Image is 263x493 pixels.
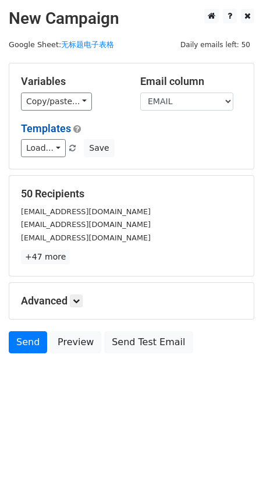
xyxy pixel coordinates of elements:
a: Copy/paste... [21,93,92,111]
h5: 50 Recipients [21,187,242,200]
span: Daily emails left: 50 [176,38,254,51]
small: [EMAIL_ADDRESS][DOMAIN_NAME] [21,220,151,229]
a: 无标题电子表格 [61,40,114,49]
small: [EMAIL_ADDRESS][DOMAIN_NAME] [21,207,151,216]
iframe: Chat Widget [205,437,263,493]
h5: Variables [21,75,123,88]
a: Send [9,331,47,353]
a: Load... [21,139,66,157]
a: Daily emails left: 50 [176,40,254,49]
h5: Email column [140,75,242,88]
small: [EMAIL_ADDRESS][DOMAIN_NAME] [21,233,151,242]
a: +47 more [21,250,70,264]
h2: New Campaign [9,9,254,29]
small: Google Sheet: [9,40,114,49]
a: Templates [21,122,71,134]
h5: Advanced [21,295,242,307]
a: Send Test Email [104,331,193,353]
a: Preview [50,331,101,353]
button: Save [84,139,114,157]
